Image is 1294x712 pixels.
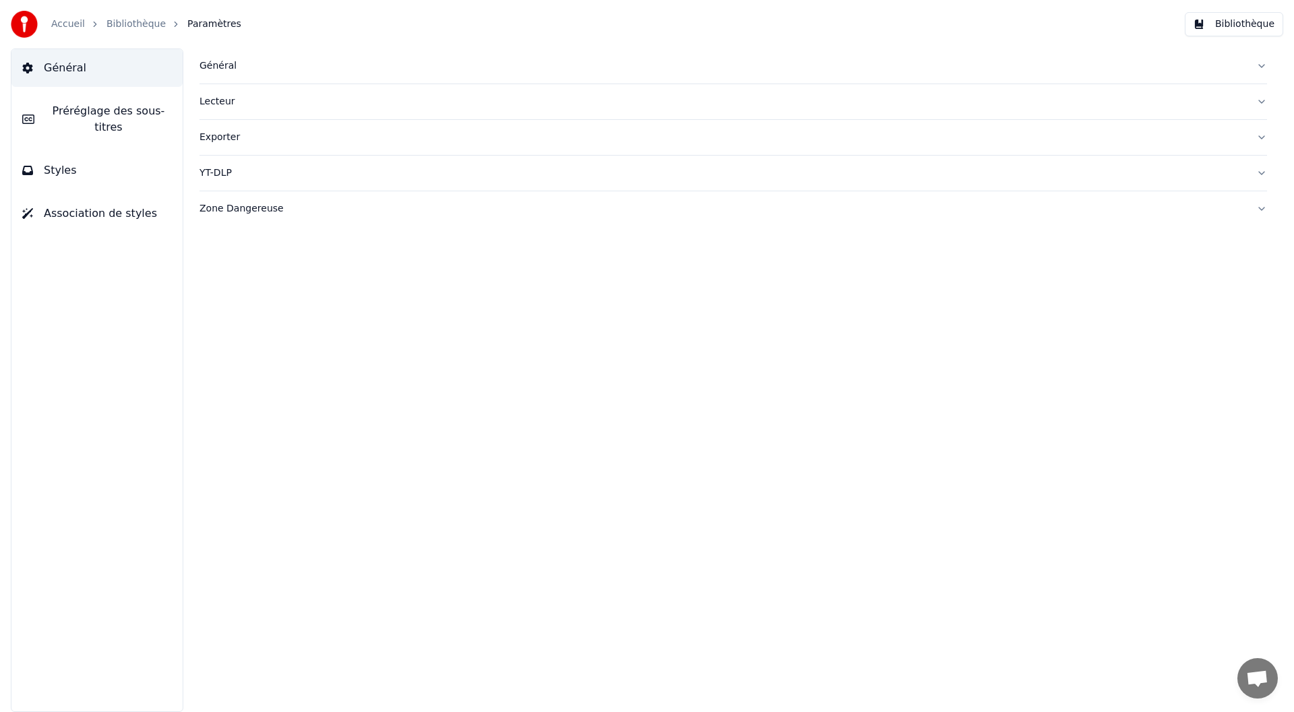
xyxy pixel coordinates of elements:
[199,59,1245,73] div: Général
[199,84,1267,119] button: Lecteur
[44,205,157,222] span: Association de styles
[11,49,183,87] button: Général
[199,202,1245,216] div: Zone Dangereuse
[187,18,241,31] span: Paramètres
[11,152,183,189] button: Styles
[199,120,1267,155] button: Exporter
[51,18,85,31] a: Accueil
[106,18,166,31] a: Bibliothèque
[11,195,183,232] button: Association de styles
[199,166,1245,180] div: YT-DLP
[51,18,241,31] nav: breadcrumb
[44,60,86,76] span: Général
[11,11,38,38] img: youka
[44,162,77,179] span: Styles
[199,95,1245,108] div: Lecteur
[199,48,1267,84] button: Général
[11,92,183,146] button: Préréglage des sous-titres
[199,191,1267,226] button: Zone Dangereuse
[199,131,1245,144] div: Exporter
[1237,658,1278,699] div: Ouvrir le chat
[45,103,172,135] span: Préréglage des sous-titres
[199,156,1267,191] button: YT-DLP
[1185,12,1283,36] button: Bibliothèque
